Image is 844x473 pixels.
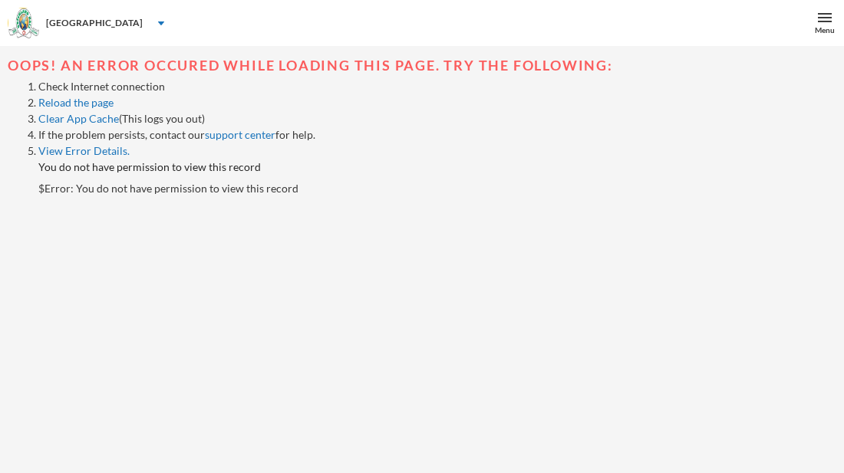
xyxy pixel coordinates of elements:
a: Clear App Cache [38,112,119,125]
img: logo [8,8,39,39]
a: View Error Details. [38,144,130,157]
li: (This logs you out) [38,110,836,126]
a: Reload the page [38,96,114,109]
li: Check Internet connection [38,78,836,94]
h4: You do not have permission to view this record [38,159,836,175]
div: Oops! An error occured while loading this page. Try the following: [8,54,836,78]
div: [GEOGRAPHIC_DATA] [46,16,143,30]
div: Menu [815,25,835,36]
li: If the problem persists, contact our for help. [38,126,836,143]
p: $ Error: You do not have permission to view this record [38,180,836,196]
a: support center [205,128,275,141]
